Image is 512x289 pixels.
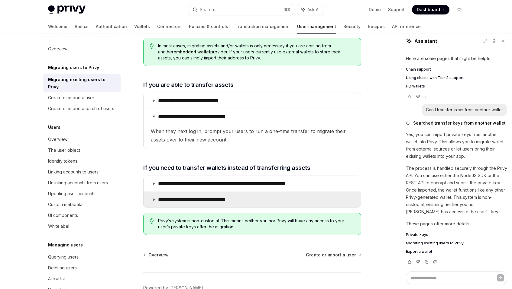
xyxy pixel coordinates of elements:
[48,124,60,131] h5: Users
[406,249,507,254] a: Export a wallet
[406,120,507,126] button: Searched transfer keys from another wallet
[454,5,464,14] button: Toggle dark mode
[48,64,99,71] h5: Migrating users to Privy
[75,19,89,34] a: Basics
[406,84,425,89] span: HD wallets
[48,201,83,208] div: Custom metadata
[43,177,121,188] a: Unlinking accounts from users
[96,19,127,34] a: Authentication
[497,274,504,281] button: Send message
[306,252,356,258] span: Create or import a user
[414,37,437,45] span: Assistant
[150,218,154,224] svg: Tip
[48,212,78,219] div: UI components
[388,7,405,13] a: Support
[43,103,121,114] a: Create or import a batch of users
[413,120,506,126] span: Searched transfer keys from another wallet
[43,156,121,167] a: Identity tokens
[307,7,319,13] span: Ask AI
[48,168,99,176] div: Linking accounts to users
[43,92,121,103] a: Create or import a user
[406,249,432,254] span: Export a wallet
[406,232,507,237] a: Private keys
[369,7,381,13] a: Demo
[297,4,324,15] button: Ask AI
[188,4,294,15] button: Search...⌘K
[43,145,121,156] a: The user object
[297,19,336,34] a: User management
[43,43,121,54] a: Overview
[406,75,507,80] a: Using chains with Tier 2 support
[48,223,69,230] div: Whitelabel
[158,43,355,61] span: In most cases, migrating assets and/or wallets is only necessary if you are coming from another p...
[406,165,507,215] p: The process is handled securely through the Privy API. You can use either the NodeJS SDK or the R...
[48,241,83,249] h5: Managing users
[406,84,507,89] a: HD wallets
[406,131,507,160] p: Yes, you can import private keys from another wallet into Privy. This allows you to migrate walle...
[417,7,440,13] span: Dashboard
[392,19,421,34] a: API reference
[406,75,464,80] span: Using chains with Tier 2 support
[48,190,96,197] div: Updating user accounts
[48,94,94,101] div: Create or import a user
[406,232,428,237] span: Private keys
[173,49,210,54] strong: embedded wallet
[406,67,507,72] a: Chain support
[406,55,507,62] p: Here are some pages that might be helpful:
[148,252,169,258] span: Overview
[48,275,65,282] div: Allow list
[306,252,361,258] a: Create or import a user
[48,136,67,143] div: Overview
[48,179,108,186] div: Unlinking accounts from users
[48,157,77,165] div: Identity tokens
[43,262,121,273] a: Deleting users
[144,252,169,258] a: Overview
[43,74,121,92] a: Migrating existing users to Privy
[48,105,114,112] div: Create or import a batch of users
[43,199,121,210] a: Custom metadata
[43,167,121,177] a: Linking accounts to users
[189,19,228,34] a: Policies & controls
[43,210,121,221] a: UI components
[150,43,154,49] svg: Tip
[48,19,67,34] a: Welcome
[368,19,385,34] a: Recipes
[43,188,121,199] a: Updating user accounts
[48,147,80,154] div: The user object
[48,253,79,261] div: Querying users
[343,19,361,34] a: Security
[200,6,217,13] div: Search...
[43,252,121,262] a: Querying users
[406,241,507,246] a: Migrating existing users to Privy
[406,67,431,72] span: Chain support
[426,107,503,113] div: Can I transfer keys from another wallet
[143,164,310,172] span: If you need to transfer wallets instead of transferring assets
[235,19,290,34] a: Transaction management
[43,273,121,284] a: Allow list
[151,127,354,144] span: When they next log in, prompt your users to run a one-time transfer to migrate their assets over ...
[48,45,67,52] div: Overview
[48,76,117,91] div: Migrating existing users to Privy
[134,19,150,34] a: Wallets
[143,81,233,89] span: If you are able to transfer assets
[284,7,290,12] span: ⌘ K
[43,221,121,232] a: Whitelabel
[406,241,464,246] span: Migrating existing users to Privy
[412,5,449,14] a: Dashboard
[48,5,86,14] img: light logo
[158,218,355,230] span: Privy’s system is non-custodial. This means neither you nor Privy will have any access to your us...
[406,220,507,227] p: These pages offer more details:
[48,264,77,272] div: Deleting users
[157,19,182,34] a: Connectors
[43,134,121,145] a: Overview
